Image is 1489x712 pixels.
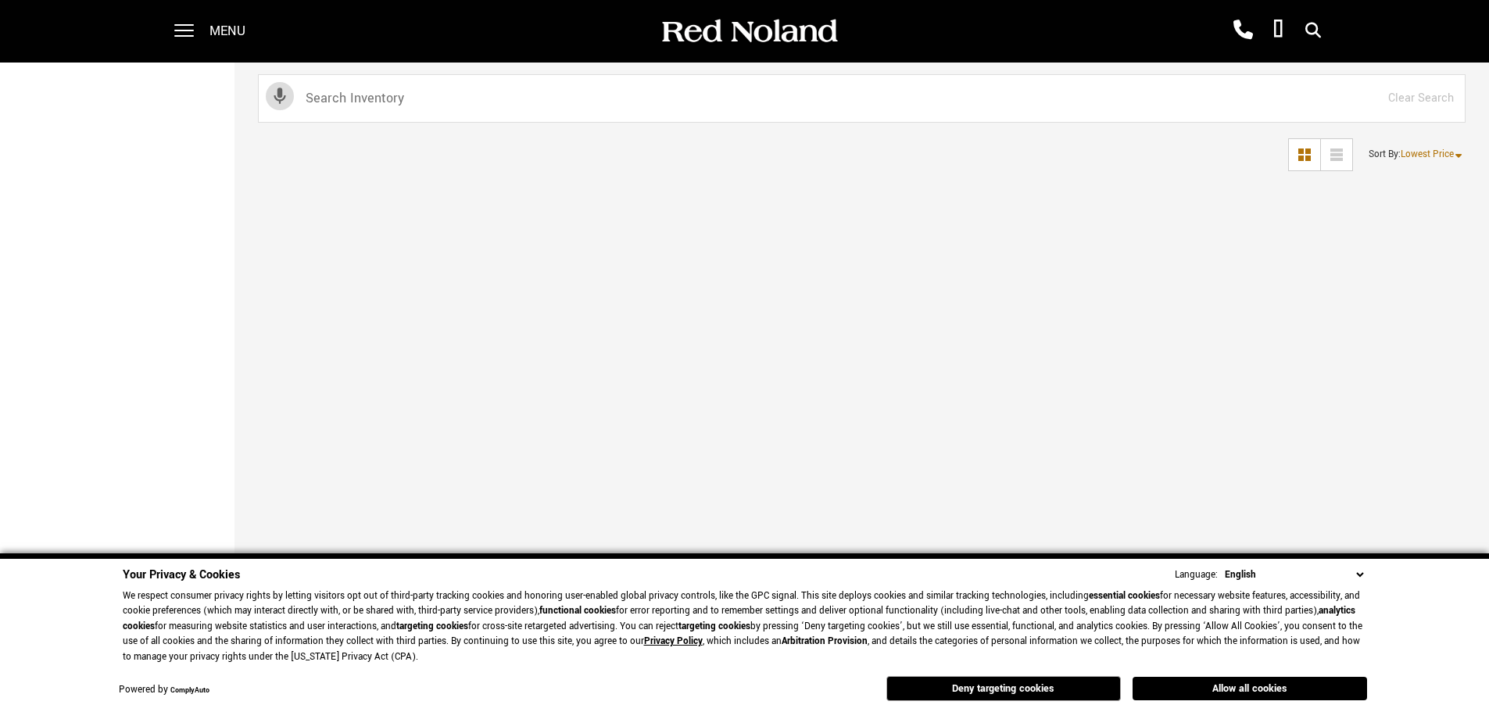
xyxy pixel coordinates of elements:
[539,604,616,617] strong: functional cookies
[678,620,750,633] strong: targeting cookies
[1369,148,1401,161] span: Sort By :
[170,685,209,696] a: ComplyAuto
[123,567,240,583] span: Your Privacy & Cookies
[1175,570,1218,580] div: Language:
[1221,567,1367,583] select: Language Select
[119,685,209,696] div: Powered by
[258,74,1466,123] input: Search Inventory
[1089,589,1160,603] strong: essential cookies
[644,635,703,648] a: Privacy Policy
[886,676,1121,701] button: Deny targeting cookies
[659,18,839,45] img: Red Noland Auto Group
[123,589,1367,665] p: We respect consumer privacy rights by letting visitors opt out of third-party tracking cookies an...
[782,635,868,648] strong: Arbitration Provision
[1401,148,1454,161] span: Lowest Price
[266,82,294,110] svg: Click to toggle on voice search
[396,620,468,633] strong: targeting cookies
[1133,677,1367,700] button: Allow all cookies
